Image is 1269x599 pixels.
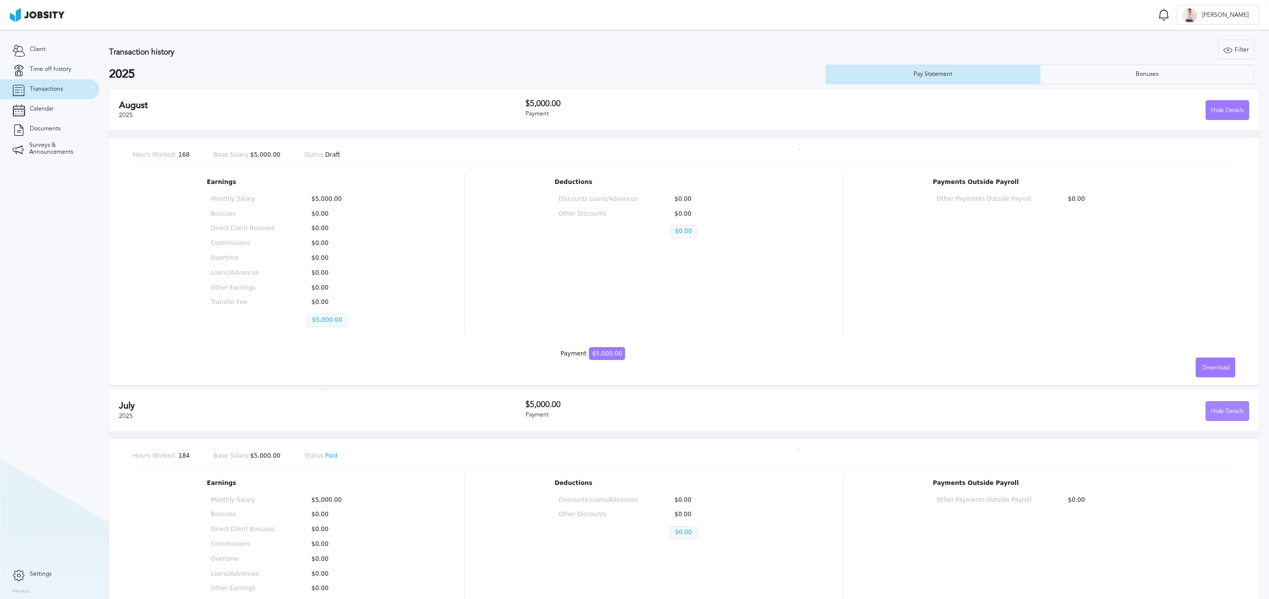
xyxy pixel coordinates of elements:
span: Transactions [30,86,63,93]
p: $0.00 [306,585,370,592]
p: Other Payments Outside Payroll [937,196,1031,203]
p: Bonuses [211,211,275,218]
p: $5,000.00 [306,314,347,327]
h3: $5,000.00 [525,400,887,409]
p: Other Earnings [211,285,275,292]
label: Version: [12,589,31,595]
p: $0.00 [670,511,749,518]
button: Pay Statement [825,64,1040,84]
p: $0.00 [306,211,370,218]
p: Paid [304,453,338,460]
button: Filter [1218,40,1254,60]
h3: $5,000.00 [525,99,887,108]
h2: July [119,401,525,411]
p: $0.00 [306,225,370,232]
p: Deductions [555,480,752,487]
span: Documents [30,125,60,132]
p: $0.00 [670,526,697,539]
p: $0.00 [306,511,370,518]
p: $0.00 [670,211,749,218]
p: 168 [133,152,190,159]
p: $0.00 [306,299,370,306]
p: Deductions [555,179,752,186]
p: $5,000.00 [214,453,281,460]
p: $0.00 [306,526,370,533]
span: Base Salary: [214,151,250,158]
p: $0.00 [306,285,370,292]
p: $0.00 [1063,497,1157,504]
span: [PERSON_NAME] [1197,12,1254,19]
div: Hide Details [1206,101,1249,120]
p: Earnings [207,179,374,186]
div: Pay Statement [909,71,957,78]
p: $0.00 [1063,196,1157,203]
p: $0.00 [306,240,370,247]
button: E[PERSON_NAME] [1177,5,1259,25]
p: Direct Client Bonuses [211,225,275,232]
span: Hours Worked: [133,452,176,459]
div: Payment [561,351,625,358]
p: Transfer Fee [211,299,275,306]
span: Client [30,46,46,53]
p: $5,000.00 [306,497,370,504]
span: Settings [30,571,52,578]
p: Monthly Salary [211,196,275,203]
p: $0.00 [670,196,749,203]
p: Other Payments Outside Payroll [937,497,1031,504]
p: $5,000.00 [306,196,370,203]
span: 2025 [119,413,133,419]
p: Earnings [207,480,374,487]
p: $5,000.00 [214,152,281,159]
p: $0.00 [306,255,370,262]
span: Status: [304,151,325,158]
p: Commissions [211,541,275,548]
p: Overtime [211,556,275,563]
p: Monthly Salary [211,497,275,504]
p: $0.00 [306,556,370,563]
p: Commissions [211,240,275,247]
p: Bonuses [211,511,275,518]
div: Hide Details [1206,402,1249,421]
button: Hide Details [1206,401,1249,421]
p: Direct Client Bonuses [211,526,275,533]
span: Time off history [30,66,71,73]
span: Base Salary: [214,452,250,459]
p: $0.00 [306,571,370,578]
span: Surveys & Announcements [29,142,87,156]
button: Hide Details [1206,100,1249,120]
p: Draft [304,152,341,159]
p: Payments Outside Payroll [933,179,1161,186]
div: Payment [525,111,887,118]
p: Overtime [211,255,275,262]
span: Download [1202,364,1229,371]
p: Discounts Loans/Advances [559,497,638,504]
p: Discounts Loans/Advances [559,196,638,203]
p: 184 [133,453,190,460]
p: $0.00 [670,225,697,238]
button: Bonuses [1040,64,1255,84]
p: $0.00 [306,541,370,548]
p: Other Discounts [559,211,638,218]
p: $0.00 [306,270,370,277]
h2: August [119,100,525,111]
p: Loans/Advances [211,571,275,578]
p: $0.00 [670,497,749,504]
div: Payment [525,412,887,419]
span: Status: [304,452,325,459]
img: ab4bad089aa723f57921c736e9817d99.png [10,8,64,22]
span: 2025 [119,112,133,119]
h3: Transaction history [109,48,737,57]
p: Other Discounts [559,511,638,518]
div: E [1182,8,1197,23]
span: Calendar [30,106,54,113]
p: Payments Outside Payroll [933,480,1161,487]
p: Loans/Advances [211,270,275,277]
div: Filter [1218,40,1254,60]
span: Hours Worked: [133,151,176,158]
div: Bonuses [1131,71,1163,78]
button: Download [1196,358,1235,377]
span: $5,000.00 [589,347,625,360]
h2: 2025 [109,67,825,81]
p: Other Earnings [211,585,275,592]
